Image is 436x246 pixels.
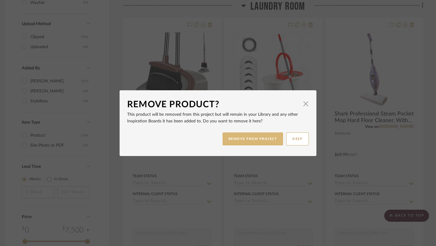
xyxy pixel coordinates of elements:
dialog-header: Remove Product? [127,98,309,111]
div: Remove Product? [127,98,300,111]
button: REMOVE FROM PROJECT [223,132,283,145]
button: Close [300,98,312,110]
button: KEEP [286,132,309,145]
p: This product will be removed from this project but will remain in your Library and any other Insp... [127,111,309,125]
